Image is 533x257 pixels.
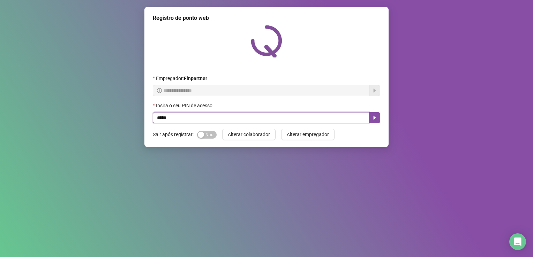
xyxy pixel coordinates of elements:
img: QRPoint [251,25,282,57]
label: Sair após registrar [153,129,197,140]
span: Alterar colaborador [228,131,270,138]
label: Insira o seu PIN de acesso [153,102,217,109]
span: caret-right [372,115,377,120]
span: info-circle [157,88,162,93]
strong: Finpartner [184,76,207,81]
span: Alterar empregador [287,131,329,138]
button: Alterar colaborador [222,129,276,140]
div: Open Intercom Messenger [509,233,526,250]
div: Registro de ponto web [153,14,380,22]
button: Alterar empregador [281,129,335,140]
span: Empregador : [156,75,207,82]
